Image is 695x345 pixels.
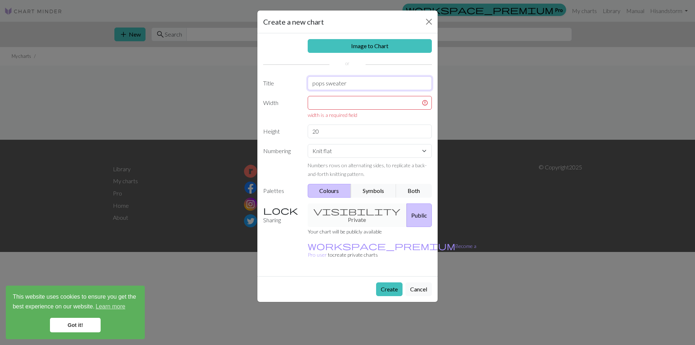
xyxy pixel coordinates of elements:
[405,282,432,296] button: Cancel
[308,39,432,53] a: Image to Chart
[351,184,396,198] button: Symbols
[308,184,351,198] button: Colours
[308,228,382,235] small: Your chart will be publicly available
[259,184,303,198] label: Palettes
[308,243,476,258] a: Become a Pro user
[376,282,403,296] button: Create
[396,184,432,198] button: Both
[259,96,303,119] label: Width
[259,76,303,90] label: Title
[308,111,432,119] div: width is a required field
[13,293,138,312] span: This website uses cookies to ensure you get the best experience on our website.
[94,301,126,312] a: learn more about cookies
[308,243,476,258] small: to create private charts
[259,144,303,178] label: Numbering
[423,16,435,28] button: Close
[50,318,101,332] a: dismiss cookie message
[6,286,145,339] div: cookieconsent
[308,241,455,251] span: workspace_premium
[259,203,303,227] label: Sharing
[263,16,324,27] h5: Create a new chart
[259,125,303,138] label: Height
[308,162,427,177] small: Numbers rows on alternating sides, to replicate a back-and-forth knitting pattern.
[407,203,432,227] button: Public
